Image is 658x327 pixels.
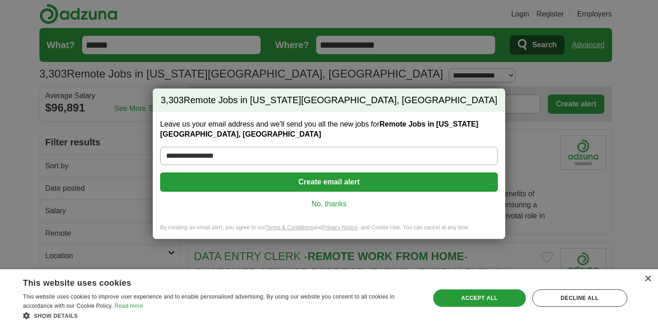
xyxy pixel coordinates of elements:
div: This website uses cookies [23,275,395,288]
label: Leave us your email address and we'll send you all the new jobs for [160,119,498,139]
span: 3,303 [161,94,184,107]
div: By creating an email alert, you agree to our and , and Cookie Use. You can cancel at any time. [153,224,505,239]
a: Read more, opens a new window [115,303,143,309]
a: Privacy Notice [323,224,358,231]
div: Close [644,276,651,283]
span: This website uses cookies to improve user experience and to enable personalised advertising. By u... [23,294,395,309]
span: Show details [34,313,78,319]
button: Create email alert [160,172,498,192]
a: Terms & Conditions [265,224,313,231]
a: No, thanks [167,199,491,209]
div: Accept all [433,289,526,307]
div: Decline all [532,289,627,307]
h2: Remote Jobs in [US_STATE][GEOGRAPHIC_DATA], [GEOGRAPHIC_DATA] [153,89,505,112]
div: Show details [23,311,418,320]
